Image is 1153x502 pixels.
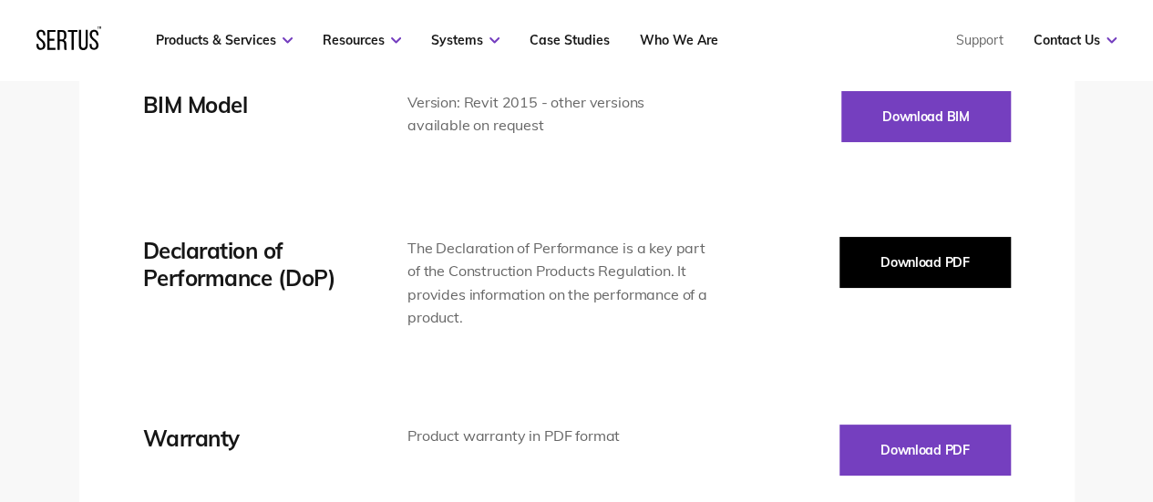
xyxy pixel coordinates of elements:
a: Resources [323,32,401,48]
button: Download PDF [839,237,1011,288]
a: Systems [431,32,499,48]
div: BIM Model [143,91,353,118]
button: Download BIM [841,91,1011,142]
div: The Declaration of Performance is a key part of the Construction Products Regulation. It provides... [407,237,709,330]
iframe: Chat Widget [825,291,1153,502]
a: Who We Are [640,32,718,48]
a: Case Studies [530,32,610,48]
a: Products & Services [156,32,293,48]
div: Version: Revit 2015 - other versions available on request [407,91,709,138]
div: Warranty [143,425,353,452]
div: Declaration of Performance (DoP) [143,237,353,292]
div: Product warranty in PDF format [407,425,709,448]
a: Contact Us [1034,32,1117,48]
a: Support [956,32,1004,48]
